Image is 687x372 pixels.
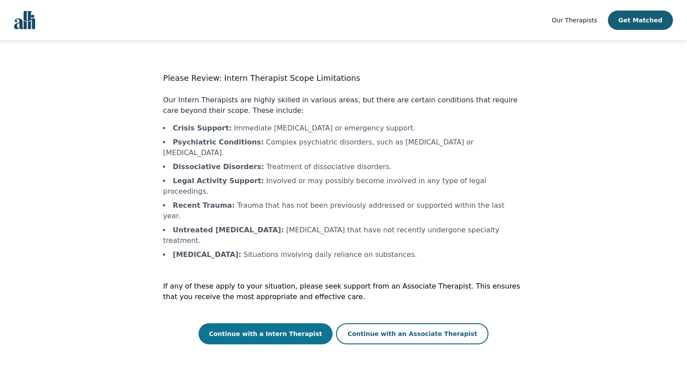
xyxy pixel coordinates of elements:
p: Our Intern Therapists are highly skilled in various areas, but there are certain conditions that ... [163,95,524,116]
a: Our Therapists [552,15,597,25]
li: [MEDICAL_DATA] that have not recently undergone specialty treatment. [163,225,524,246]
li: Immediate [MEDICAL_DATA] or emergency support. [163,123,524,134]
b: Untreated [MEDICAL_DATA] : [173,226,284,234]
li: Situations involving daily reliance on substances. [163,249,524,260]
button: Continue with a Intern Therapist [199,323,333,344]
button: Get Matched [608,11,673,30]
b: [MEDICAL_DATA] : [173,250,241,259]
p: If any of these apply to your situation, please seek support from an Associate Therapist. This en... [163,281,524,302]
h3: Please Review: Intern Therapist Scope Limitations [163,72,524,84]
img: alli logo [14,11,35,29]
b: Psychiatric Conditions : [173,138,264,146]
b: Crisis Support : [173,124,231,132]
li: Complex psychiatric disorders, such as [MEDICAL_DATA] or [MEDICAL_DATA]. [163,137,524,158]
b: Dissociative Disorders : [173,163,264,171]
li: Involved or may possibly become involved in any type of legal proceedings. [163,176,524,197]
b: Recent Trauma : [173,201,235,209]
b: Legal Activity Support : [173,177,264,185]
li: Treatment of dissociative disorders. [163,162,524,172]
button: Continue with an Associate Therapist [336,323,488,344]
li: Trauma that has not been previously addressed or supported within the last year. [163,200,524,221]
span: Our Therapists [552,17,597,24]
